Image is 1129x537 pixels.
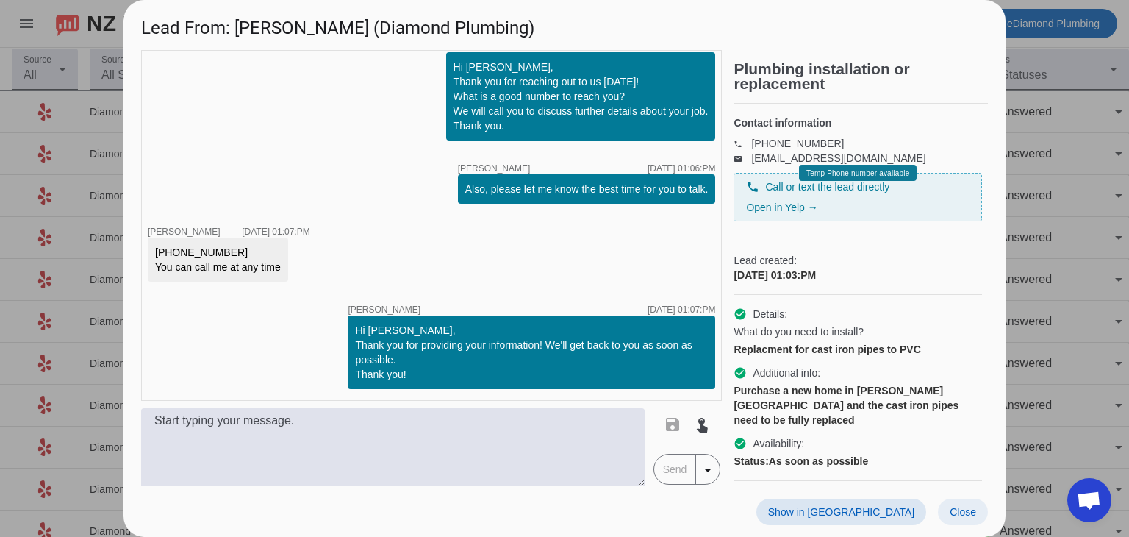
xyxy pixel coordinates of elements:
h2: Plumbing installation or replacement [734,62,988,91]
span: Temp Phone number available [806,169,909,177]
div: [DATE] 01:03:PM [648,42,715,51]
div: Open chat [1067,478,1111,522]
div: Hi [PERSON_NAME], Thank you for reaching out to us [DATE]! What is a good number to reach you? We... [454,60,709,133]
div: [DATE] 01:06:PM [648,164,715,173]
button: Close [938,499,988,525]
div: Purchase a new home in [PERSON_NAME][GEOGRAPHIC_DATA] and the cast iron pipes need to be fully re... [734,383,982,427]
span: Show in [GEOGRAPHIC_DATA] [768,506,914,518]
div: Also, please let me know the best time for you to talk.​ [465,182,709,196]
mat-icon: touch_app [693,416,711,433]
mat-icon: check_circle [734,437,747,450]
span: [PERSON_NAME] [446,42,519,51]
span: Call or text the lead directly [765,179,889,194]
mat-icon: phone [734,140,751,147]
div: [DATE] 01:07:PM [242,227,309,236]
span: [PERSON_NAME] [348,305,420,314]
div: [DATE] 01:07:PM [648,305,715,314]
div: Replacment for cast iron pipes to PVC [734,342,982,357]
span: Additional info: [753,366,820,380]
span: What do you need to install? [734,324,864,339]
mat-icon: check_circle [734,307,747,321]
h4: Contact information [734,115,982,130]
div: [PHONE_NUMBER] You can call me at any time [155,245,281,274]
span: Details: [753,307,787,321]
mat-icon: phone [746,180,759,193]
div: As soon as possible [734,454,982,469]
span: [PERSON_NAME] [458,164,531,173]
strong: Status: [734,455,768,467]
span: Availability: [753,436,804,451]
div: [DATE] 01:03:PM [734,268,982,282]
button: Show in [GEOGRAPHIC_DATA] [756,499,926,525]
span: Close [950,506,976,518]
a: Open in Yelp → [746,202,817,213]
a: [EMAIL_ADDRESS][DOMAIN_NAME] [751,152,925,164]
div: Hi [PERSON_NAME], Thank you for providing your information! We'll get back to you as soon as poss... [355,323,708,382]
mat-icon: email [734,154,751,162]
span: [PERSON_NAME] [148,227,221,237]
a: [PHONE_NUMBER] [751,138,844,149]
mat-icon: arrow_drop_down [699,461,717,479]
mat-icon: check_circle [734,366,747,380]
span: Lead created: [734,253,982,268]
